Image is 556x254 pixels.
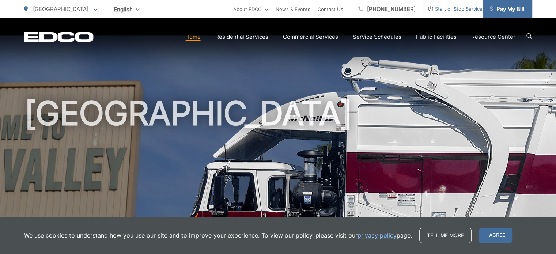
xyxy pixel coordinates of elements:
[24,32,94,42] a: EDCD logo. Return to the homepage.
[419,228,472,243] a: Tell me more
[33,5,88,12] span: [GEOGRAPHIC_DATA]
[276,5,310,14] a: News & Events
[490,5,525,14] span: Pay My Bill
[471,33,515,41] a: Resource Center
[479,228,512,243] span: I agree
[185,33,201,41] a: Home
[358,231,397,240] a: privacy policy
[353,33,401,41] a: Service Schedules
[215,33,268,41] a: Residential Services
[283,33,338,41] a: Commercial Services
[318,5,343,14] a: Contact Us
[233,5,268,14] a: About EDCO
[24,231,412,240] p: We use cookies to understand how you use our site and to improve your experience. To view our pol...
[108,3,145,16] span: English
[416,33,457,41] a: Public Facilities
